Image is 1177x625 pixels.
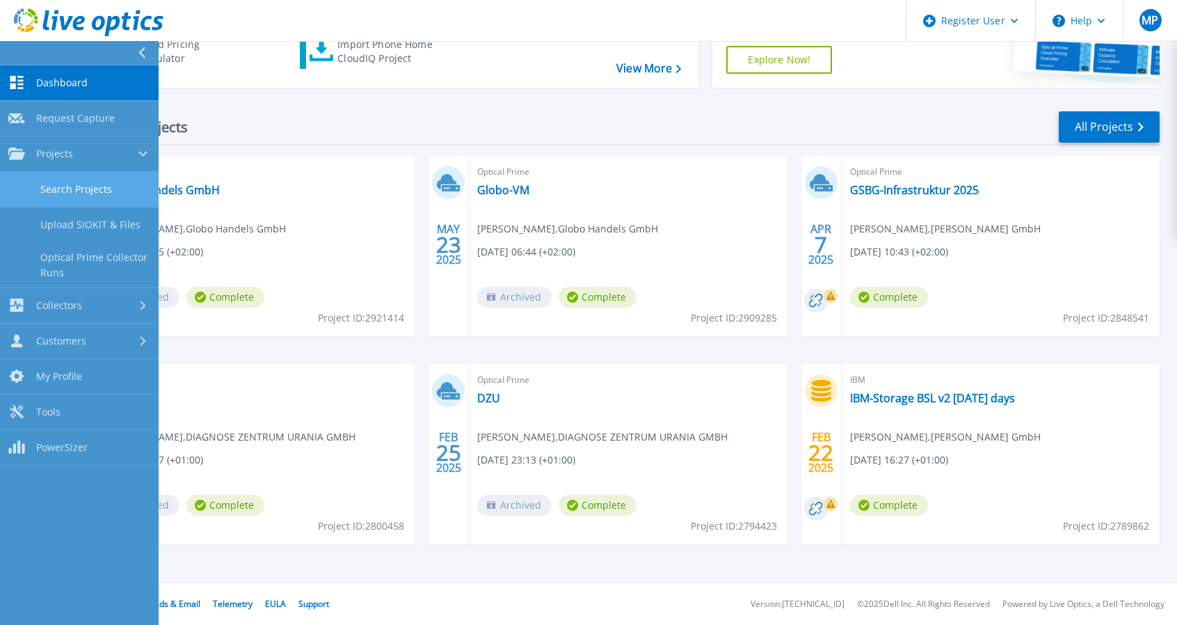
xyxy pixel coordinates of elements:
[559,495,636,516] span: Complete
[477,452,575,468] span: [DATE] 23:13 (+01:00)
[105,183,220,197] a: Globo Handels GmbH
[105,372,406,388] span: Optical Prime
[36,148,73,160] span: Projects
[477,164,778,180] span: Optical Prime
[850,452,948,468] span: [DATE] 16:27 (+01:00)
[36,77,88,89] span: Dashboard
[850,183,979,197] a: GSBG-Infrastruktur 2025
[105,164,406,180] span: Optical Prime
[213,598,253,610] a: Telemetry
[436,447,461,459] span: 25
[318,310,404,326] span: Project ID: 2921414
[477,372,778,388] span: Optical Prime
[99,34,254,69] a: Cloud Pricing Calculator
[1059,111,1160,143] a: All Projects
[105,429,355,445] span: [PERSON_NAME] , DIAGNOSE ZENTRUM URANIA GMBH
[105,221,286,237] span: [PERSON_NAME] , Globo Handels GmbH
[850,164,1151,180] span: Optical Prime
[1063,310,1149,326] span: Project ID: 2848541
[477,391,500,405] a: DZU
[850,221,1041,237] span: [PERSON_NAME] , [PERSON_NAME] GmbH
[477,221,658,237] span: [PERSON_NAME] , Globo Handels GmbH
[726,46,832,74] a: Explore Now!
[808,447,833,459] span: 22
[857,600,990,609] li: © 2025 Dell Inc. All Rights Reserved
[36,406,61,418] span: Tools
[477,287,552,308] span: Archived
[36,335,86,347] span: Customers
[36,299,82,312] span: Collectors
[751,600,844,609] li: Version: [TECHNICAL_ID]
[850,372,1151,388] span: IBM
[36,441,88,454] span: PowerSizer
[36,370,82,383] span: My Profile
[850,287,928,308] span: Complete
[850,429,1041,445] span: [PERSON_NAME] , [PERSON_NAME] GmbH
[815,239,827,251] span: 7
[691,310,777,326] span: Project ID: 2909285
[36,112,115,125] span: Request Capture
[318,519,404,534] span: Project ID: 2800458
[1142,15,1158,26] span: MP
[1063,519,1149,534] span: Project ID: 2789862
[298,598,329,610] a: Support
[186,287,264,308] span: Complete
[154,598,200,610] a: Ads & Email
[477,429,728,445] span: [PERSON_NAME] , DIAGNOSE ZENTRUM URANIA GMBH
[808,427,834,478] div: FEB 2025
[850,244,948,260] span: [DATE] 10:43 (+02:00)
[616,62,681,75] a: View More
[559,287,636,308] span: Complete
[477,244,575,260] span: [DATE] 06:44 (+02:00)
[850,391,1015,405] a: IBM-Storage BSL v2 [DATE] days
[136,38,248,65] div: Cloud Pricing Calculator
[1002,600,1164,609] li: Powered by Live Optics, a Dell Technology
[265,598,286,610] a: EULA
[436,239,461,251] span: 23
[808,219,834,270] div: APR 2025
[186,495,264,516] span: Complete
[477,183,529,197] a: Globo-VM
[477,495,552,516] span: Archived
[435,427,462,478] div: FEB 2025
[435,219,462,270] div: MAY 2025
[850,495,928,516] span: Complete
[691,519,777,534] span: Project ID: 2794423
[337,38,446,65] div: Import Phone Home CloudIQ Project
